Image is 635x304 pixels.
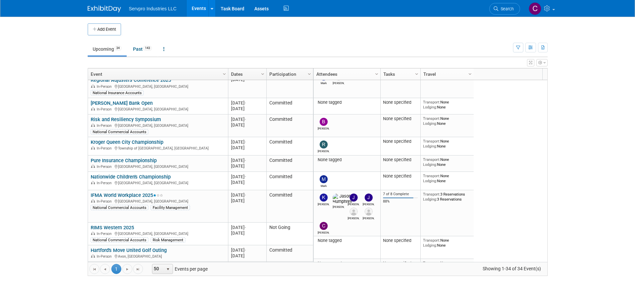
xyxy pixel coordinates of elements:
[383,199,418,204] div: 88%
[97,199,114,204] span: In-Person
[100,264,110,274] a: Go to the previous page
[350,208,358,216] img: Amy Fox
[423,174,471,183] div: None None
[423,197,437,202] span: Lodging:
[320,140,328,148] img: Rick Dubois
[318,148,329,153] div: Rick Dubois
[245,139,246,144] span: -
[413,68,420,78] a: Column Settings
[91,199,95,203] img: In-Person Event
[97,165,114,169] span: In-Person
[423,261,471,270] div: None None
[231,163,263,169] div: [DATE]
[316,238,378,243] div: None tagged
[269,68,309,80] a: Participation
[91,181,95,184] img: In-Person Event
[231,247,263,253] div: [DATE]
[91,84,95,88] img: In-Person Event
[91,146,95,149] img: In-Person Event
[91,180,225,186] div: [GEOGRAPHIC_DATA], [GEOGRAPHIC_DATA]
[467,71,473,77] span: Column Settings
[318,80,329,85] div: Mark Bristol
[91,192,163,198] a: IFMA World Workplace 2025
[91,253,225,259] div: Avon, [GEOGRAPHIC_DATA]
[91,198,225,204] div: [GEOGRAPHIC_DATA], [GEOGRAPHIC_DATA]
[97,146,114,150] span: In-Person
[266,262,313,291] td: Not Going
[231,145,263,150] div: [DATE]
[316,261,378,266] div: None tagged
[143,264,214,274] span: Events per page
[128,43,157,55] a: Past143
[423,238,440,243] span: Transport:
[423,238,471,248] div: None None
[91,237,148,243] div: National Commercial Accounts
[91,232,95,235] img: In-Person Event
[91,139,163,145] a: Kroger Queen City Championship
[423,139,440,143] span: Transport:
[266,223,313,245] td: Not Going
[423,100,440,104] span: Transport:
[91,68,224,80] a: Event
[365,194,373,202] img: Jeremy Jackson
[135,267,141,272] span: Go to the last page
[231,106,263,111] div: [DATE]
[333,204,344,209] div: Jason Humphrey
[320,194,328,202] img: Kevin Wofford
[383,100,418,105] div: None specified
[129,6,177,11] span: Servpro Industries LLC
[111,264,121,274] span: 1
[333,80,344,85] div: Anthony Zubrick
[92,267,97,272] span: Go to the first page
[383,174,418,179] div: None specified
[423,192,471,202] div: 3 Reservations 3 Reservations
[245,193,246,198] span: -
[466,68,474,78] a: Column Settings
[348,216,359,220] div: Amy Fox
[266,114,313,137] td: Committed
[165,267,171,272] span: select
[91,145,225,151] div: Township of [GEOGRAPHIC_DATA], [GEOGRAPHIC_DATA]
[266,156,313,172] td: Committed
[151,205,190,210] div: Facility Management
[231,192,263,198] div: [DATE]
[318,230,329,234] div: Chris Chassagneux
[320,118,328,126] img: Brian Donnelly
[266,137,313,156] td: Committed
[222,71,227,77] span: Column Settings
[231,116,263,122] div: [DATE]
[260,71,265,77] span: Column Settings
[318,183,329,188] div: Mark Bristol
[316,157,378,163] div: None tagged
[231,100,263,106] div: [DATE]
[318,202,329,206] div: Kevin Wofford
[231,68,262,80] a: Dates
[91,247,167,253] a: Hartford's Move United Golf Outing
[423,144,437,148] span: Lodging:
[231,122,263,128] div: [DATE]
[231,230,263,236] div: [DATE]
[374,71,379,77] span: Column Settings
[266,245,313,262] td: Committed
[259,68,266,78] a: Column Settings
[245,174,246,179] span: -
[88,6,121,12] img: ExhibitDay
[320,175,328,183] img: Mark Bristol
[91,122,225,128] div: [GEOGRAPHIC_DATA], [GEOGRAPHIC_DATA]
[423,174,440,178] span: Transport:
[316,100,378,105] div: None tagged
[350,194,358,202] img: Jay Reynolds
[221,68,228,78] a: Column Settings
[363,216,374,220] div: Matt Post
[383,192,418,197] div: 7 of 8 Complete
[152,264,164,274] span: 50
[97,123,114,128] span: In-Person
[498,6,514,11] span: Search
[363,202,374,206] div: Jeremy Jackson
[373,68,380,78] a: Column Settings
[231,158,263,163] div: [DATE]
[423,157,440,162] span: Transport:
[122,264,132,274] a: Go to the next page
[348,202,359,206] div: Jay Reynolds
[114,46,122,51] span: 34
